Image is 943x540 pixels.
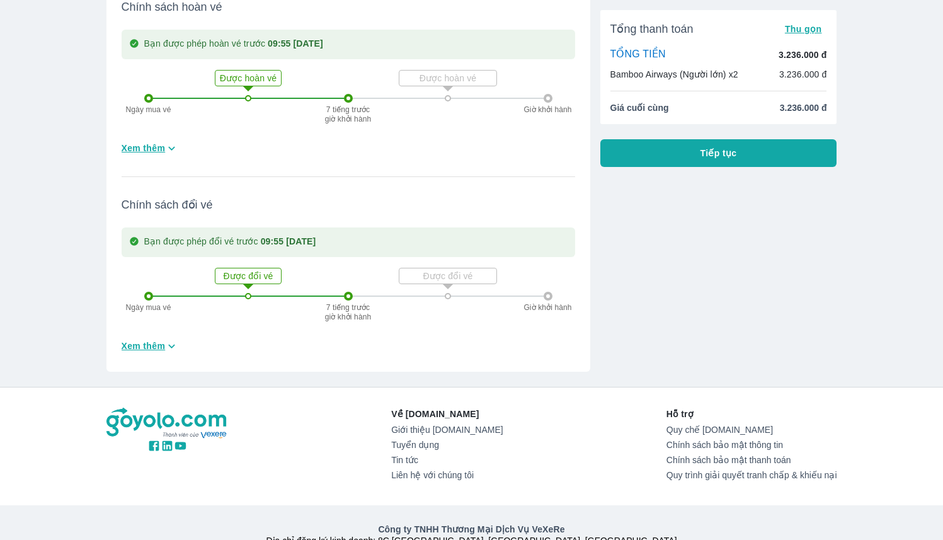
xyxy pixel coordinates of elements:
[144,235,316,250] p: Bạn được phép đổi vé trước
[666,470,837,480] a: Quy trình giải quyết tranh chấp & khiếu nại
[391,470,503,480] a: Liên hệ với chúng tôi
[785,24,822,34] span: Thu gọn
[610,101,669,114] span: Giá cuối cùng
[261,236,316,246] strong: 09:55 [DATE]
[610,21,694,37] span: Tổng thanh toán
[106,408,229,439] img: logo
[391,440,503,450] a: Tuyển dụng
[109,523,835,536] p: Công ty TNHH Thương Mại Dịch Vụ VeXeRe
[700,147,737,159] span: Tiếp tục
[323,303,374,321] p: 7 tiếng trước giờ khởi hành
[217,72,280,84] p: Được hoàn vé
[391,455,503,465] a: Tin tức
[401,270,495,282] p: Được đổi vé
[122,340,166,352] span: Xem thêm
[600,139,837,167] button: Tiếp tục
[666,408,837,420] p: Hỗ trợ
[779,68,827,81] p: 3.236.000 đ
[391,408,503,420] p: Về [DOMAIN_NAME]
[120,105,177,114] p: Ngày mua vé
[217,270,280,282] p: Được đổi vé
[666,455,837,465] a: Chính sách bảo mật thanh toán
[391,425,503,435] a: Giới thiệu [DOMAIN_NAME]
[779,49,826,61] p: 3.236.000 đ
[122,142,166,154] span: Xem thêm
[520,303,576,312] p: Giờ khởi hành
[144,37,323,52] p: Bạn được phép hoàn vé trước
[780,20,827,38] button: Thu gọn
[666,425,837,435] a: Quy chế [DOMAIN_NAME]
[520,105,576,114] p: Giờ khởi hành
[122,197,575,212] span: Chính sách đổi vé
[610,48,666,62] p: TỔNG TIỀN
[780,101,827,114] span: 3.236.000 đ
[666,440,837,450] a: Chính sách bảo mật thông tin
[323,105,374,123] p: 7 tiếng trước giờ khởi hành
[268,38,323,49] strong: 09:55 [DATE]
[120,303,177,312] p: Ngày mua vé
[117,336,184,357] button: Xem thêm
[117,138,184,159] button: Xem thêm
[401,72,495,84] p: Được hoàn vé
[610,68,738,81] p: Bamboo Airways (Người lớn) x2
